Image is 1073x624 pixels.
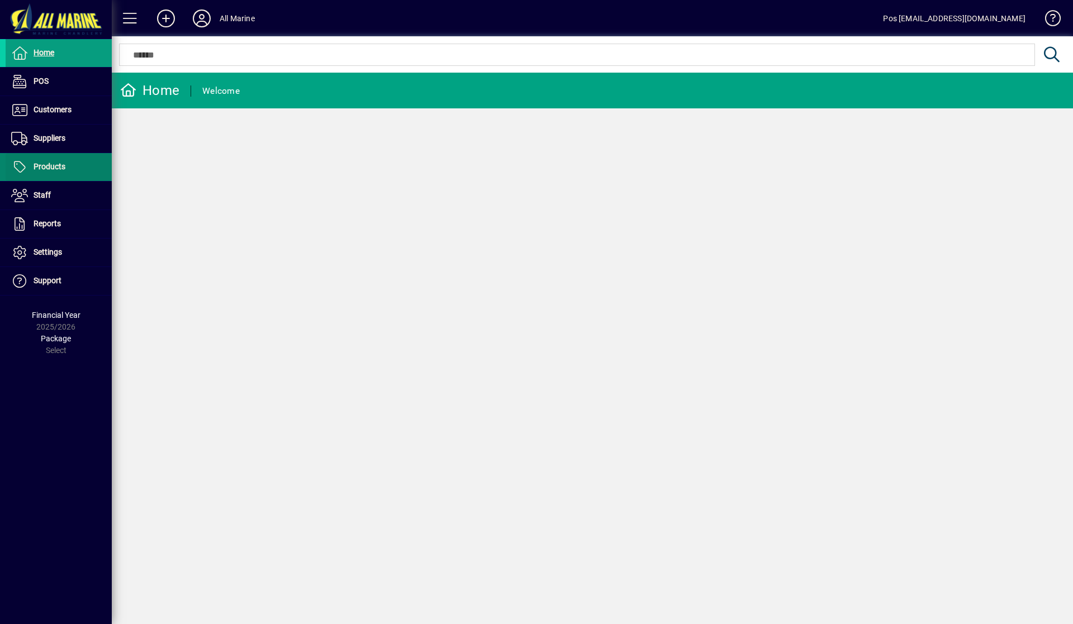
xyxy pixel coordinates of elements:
[32,311,80,320] span: Financial Year
[6,267,112,295] a: Support
[120,82,179,99] div: Home
[34,134,65,142] span: Suppliers
[34,247,62,256] span: Settings
[6,125,112,153] a: Suppliers
[6,96,112,124] a: Customers
[34,77,49,85] span: POS
[34,219,61,228] span: Reports
[1037,2,1059,39] a: Knowledge Base
[6,182,112,209] a: Staff
[6,153,112,181] a: Products
[148,8,184,28] button: Add
[6,239,112,266] a: Settings
[34,190,51,199] span: Staff
[6,210,112,238] a: Reports
[883,9,1025,27] div: Pos [EMAIL_ADDRESS][DOMAIN_NAME]
[34,162,65,171] span: Products
[34,105,72,114] span: Customers
[184,8,220,28] button: Profile
[202,82,240,100] div: Welcome
[220,9,255,27] div: All Marine
[34,276,61,285] span: Support
[6,68,112,96] a: POS
[34,48,54,57] span: Home
[41,334,71,343] span: Package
